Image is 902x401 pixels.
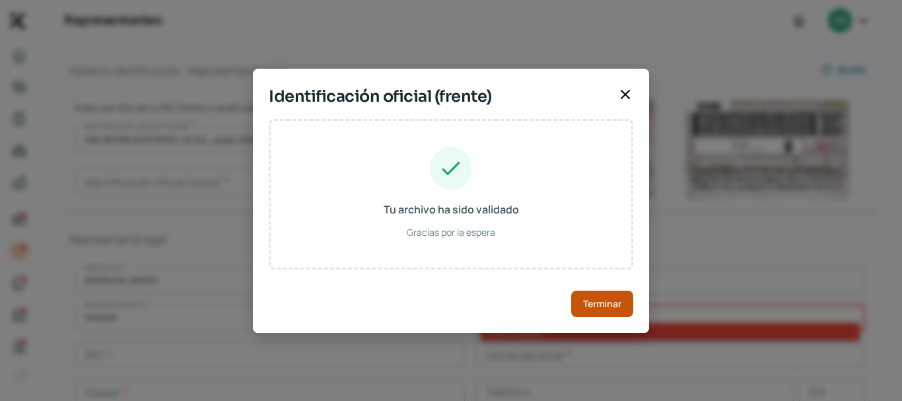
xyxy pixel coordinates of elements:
button: Terminar [571,291,633,317]
span: Gracias por la espera [407,224,495,240]
span: Terminar [583,299,621,309]
span: Tu archivo ha sido validado [384,200,519,219]
span: Identificación oficial (frente) [269,85,612,108]
img: Tu archivo ha sido validado [430,147,472,190]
